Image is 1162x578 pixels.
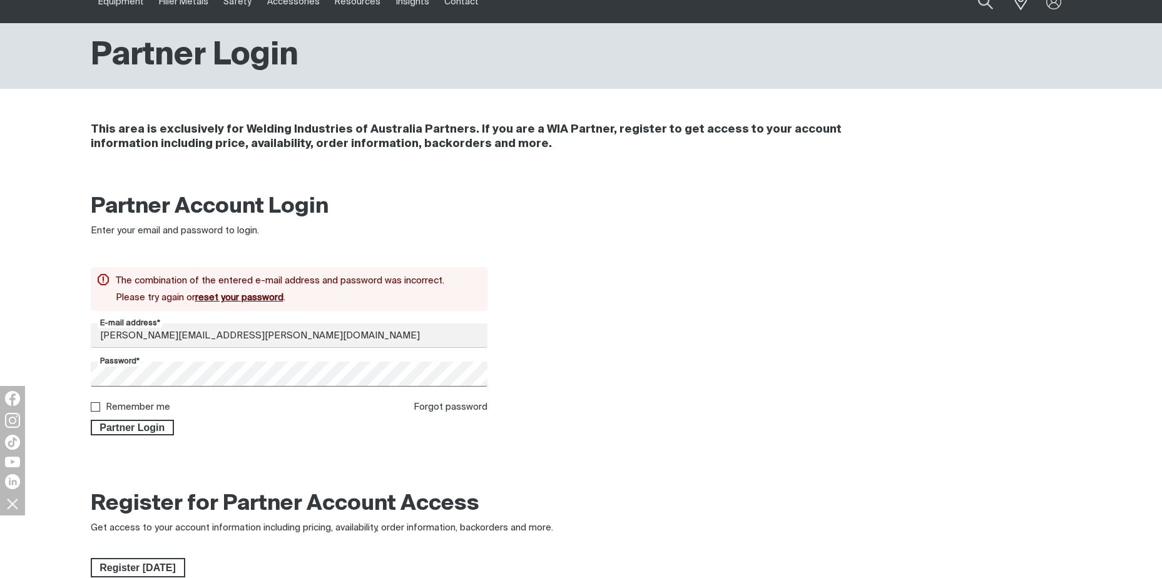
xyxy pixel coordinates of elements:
span: Register [DATE] [92,558,184,578]
img: TikTok [5,435,20,450]
img: YouTube [5,457,20,467]
span: Get access to your account information including pricing, availability, order information, backor... [91,523,553,532]
h1: Partner Login [91,36,298,76]
a: Register Today [91,558,185,578]
h2: Partner Account Login [91,193,488,221]
a: reset your password [195,293,283,302]
img: Instagram [5,413,20,428]
label: Remember me [106,402,170,412]
h2: Register for Partner Account Access [91,490,479,518]
img: Facebook [5,391,20,406]
div: Enter your email and password to login. [91,224,488,238]
img: LinkedIn [5,474,20,489]
span: Partner Login [92,420,173,436]
img: hide socials [2,493,23,514]
a: Forgot password [414,402,487,412]
h4: This area is exclusively for Welding Industries of Australia Partners. If you are a WIA Partner, ... [91,123,905,151]
div: The combination of the entered e-mail address and password was incorrect. Please try again or . [116,272,473,306]
button: Partner Login [91,420,175,436]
